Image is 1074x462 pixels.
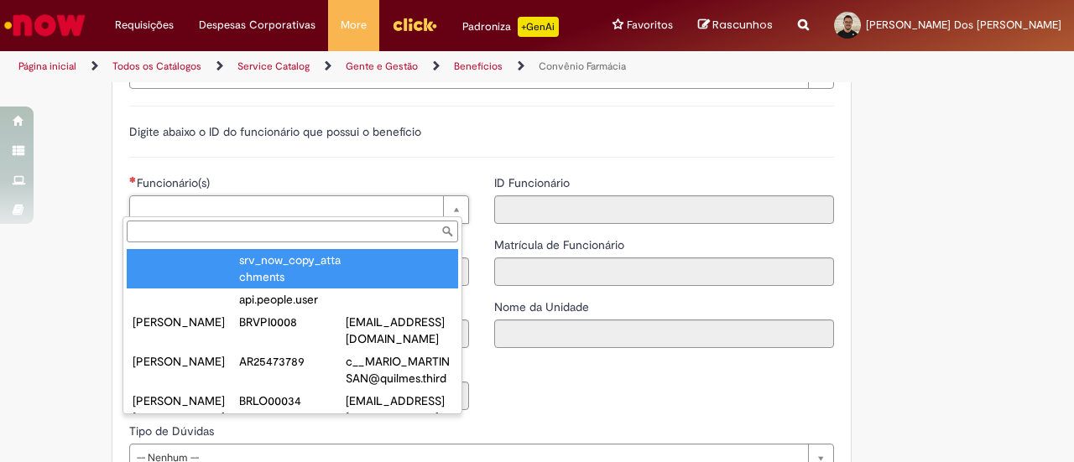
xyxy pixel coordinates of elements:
[239,291,346,308] div: api.people.user
[239,252,346,285] div: srv_now_copy_attachments
[346,392,452,426] div: [EMAIL_ADDRESS][DOMAIN_NAME]
[239,353,346,370] div: AR25473789
[133,314,239,330] div: [PERSON_NAME]
[123,246,461,413] ul: Funcionário(s)
[346,314,452,347] div: [EMAIL_ADDRESS][DOMAIN_NAME]
[239,314,346,330] div: BRVPI0008
[239,392,346,409] div: BRLO00034
[133,353,239,370] div: [PERSON_NAME]
[346,353,452,387] div: c__MARIO_MARTINSAN@quilmes.third
[133,392,239,426] div: [PERSON_NAME] [PERSON_NAME]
